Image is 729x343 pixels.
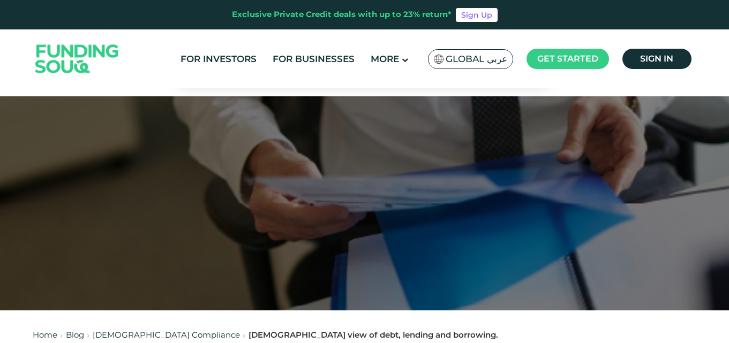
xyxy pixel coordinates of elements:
img: Logo [25,32,130,86]
span: Get started [537,54,598,64]
a: Sign in [622,49,692,69]
div: Exclusive Private Credit deals with up to 23% return* [232,9,452,21]
a: For Investors [178,50,259,68]
img: SA Flag [434,55,444,64]
a: Home [33,330,57,340]
div: [DEMOGRAPHIC_DATA] view of debt, lending and borrowing. [249,329,498,341]
a: For Businesses [270,50,357,68]
span: More [371,54,399,64]
span: Sign in [640,54,673,64]
a: Blog [66,330,84,340]
a: [DEMOGRAPHIC_DATA] Compliance [93,330,240,340]
span: Global عربي [446,53,507,65]
a: Sign Up [456,8,498,22]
